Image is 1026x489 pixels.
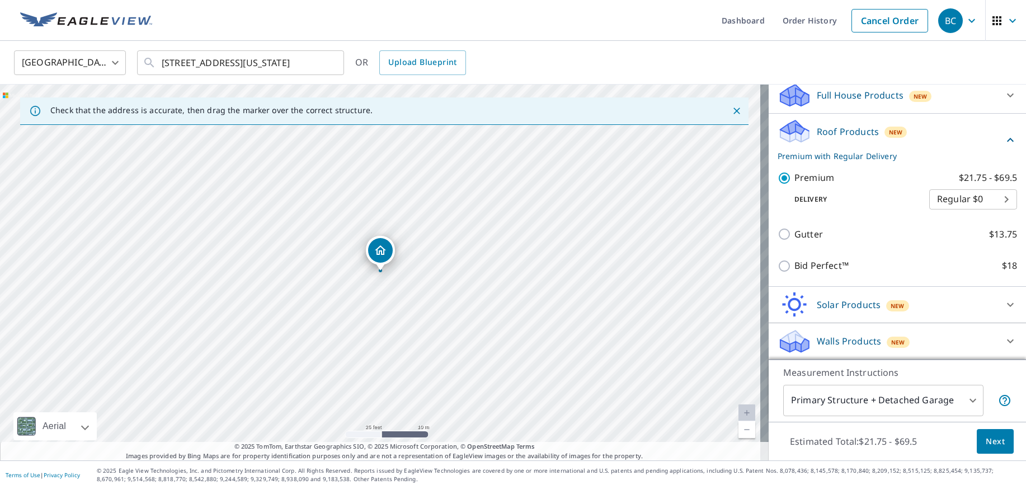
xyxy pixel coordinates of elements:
div: Primary Structure + Detached Garage [783,385,983,416]
div: Regular $0 [929,184,1017,215]
p: Walls Products [817,334,881,348]
div: Aerial [13,412,97,440]
p: | [6,472,80,478]
div: Walls ProductsNew [778,328,1017,355]
p: Roof Products [817,125,879,138]
p: $18 [1002,259,1017,273]
p: Measurement Instructions [783,366,1011,379]
p: Full House Products [817,89,903,102]
span: New [891,338,905,347]
p: © 2025 Eagle View Technologies, Inc. and Pictometry International Corp. All Rights Reserved. Repo... [97,467,1020,483]
img: EV Logo [20,12,152,29]
a: OpenStreetMap [467,442,514,450]
input: Search by address or latitude-longitude [162,47,321,78]
p: Estimated Total: $21.75 - $69.5 [781,429,926,454]
p: Bid Perfect™ [794,259,849,273]
span: Next [986,435,1005,449]
p: $21.75 - $69.5 [959,171,1017,185]
span: New [889,128,903,137]
div: Aerial [39,412,69,440]
div: OR [355,50,466,75]
span: New [914,92,928,101]
a: Cancel Order [851,9,928,32]
div: [GEOGRAPHIC_DATA] [14,47,126,78]
p: Gutter [794,227,823,241]
div: Dropped pin, building 1, Residential property, 1002 Washington Ave South Boston, VA 24592 [366,236,395,271]
a: Current Level 20, Zoom In Disabled [738,404,755,421]
a: Upload Blueprint [379,50,465,75]
button: Next [977,429,1014,454]
div: Roof ProductsNewPremium with Regular Delivery [778,118,1017,162]
div: Full House ProductsNew [778,82,1017,109]
p: Delivery [778,194,929,204]
p: Premium with Regular Delivery [778,150,1004,162]
a: Terms [516,442,535,450]
a: Terms of Use [6,471,40,479]
span: New [891,301,905,310]
p: $13.75 [989,227,1017,241]
p: Premium [794,171,834,185]
span: Your report will include the primary structure and a detached garage if one exists. [998,394,1011,407]
p: Check that the address is accurate, then drag the marker over the correct structure. [50,105,373,115]
a: Privacy Policy [44,471,80,479]
span: Upload Blueprint [388,55,456,69]
a: Current Level 20, Zoom Out [738,421,755,438]
div: BC [938,8,963,33]
div: Solar ProductsNew [778,291,1017,318]
button: Close [730,104,744,118]
p: Solar Products [817,298,881,311]
span: © 2025 TomTom, Earthstar Geographics SIO, © 2025 Microsoft Corporation, © [234,442,535,451]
